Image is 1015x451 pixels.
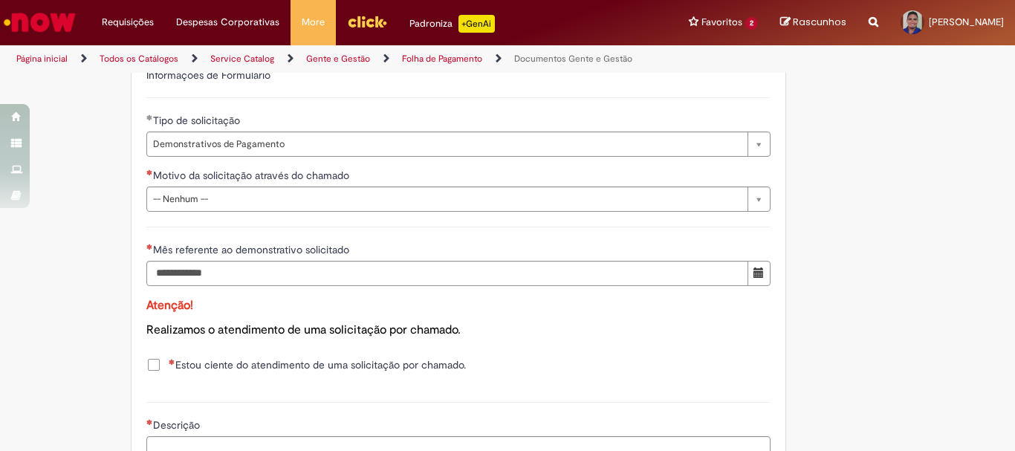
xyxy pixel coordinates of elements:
[146,419,153,425] span: Necessários
[153,132,740,156] span: Demonstrativos de Pagamento
[146,244,153,250] span: Necessários
[169,359,175,365] span: Necessários
[146,114,153,120] span: Obrigatório Preenchido
[11,45,666,73] ul: Trilhas de página
[102,15,154,30] span: Requisições
[458,15,495,33] p: +GenAi
[347,10,387,33] img: click_logo_yellow_360x200.png
[146,169,153,175] span: Necessários
[146,298,193,313] span: Atenção!
[402,53,482,65] a: Folha de Pagamento
[793,15,846,29] span: Rascunhos
[16,53,68,65] a: Página inicial
[748,261,771,286] button: Mostrar calendário para Mês referente ao demonstrativo solicitado
[100,53,178,65] a: Todos os Catálogos
[306,53,370,65] a: Gente e Gestão
[409,15,495,33] div: Padroniza
[780,16,846,30] a: Rascunhos
[514,53,632,65] a: Documentos Gente e Gestão
[169,357,466,372] span: Estou ciente do atendimento de uma solicitação por chamado.
[701,15,742,30] span: Favoritos
[210,53,274,65] a: Service Catalog
[153,169,352,182] span: Motivo da solicitação através do chamado
[146,261,748,286] input: Mês referente ao demonstrativo solicitado
[929,16,1004,28] span: [PERSON_NAME]
[745,17,758,30] span: 2
[1,7,78,37] img: ServiceNow
[153,418,203,432] span: Descrição
[153,187,740,211] span: -- Nenhum --
[302,15,325,30] span: More
[176,15,279,30] span: Despesas Corporativas
[153,243,352,256] span: Mês referente ao demonstrativo solicitado
[146,322,461,337] span: Realizamos o atendimento de uma solicitação por chamado.
[146,68,270,82] label: Informações de Formulário
[153,114,243,127] span: Tipo de solicitação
